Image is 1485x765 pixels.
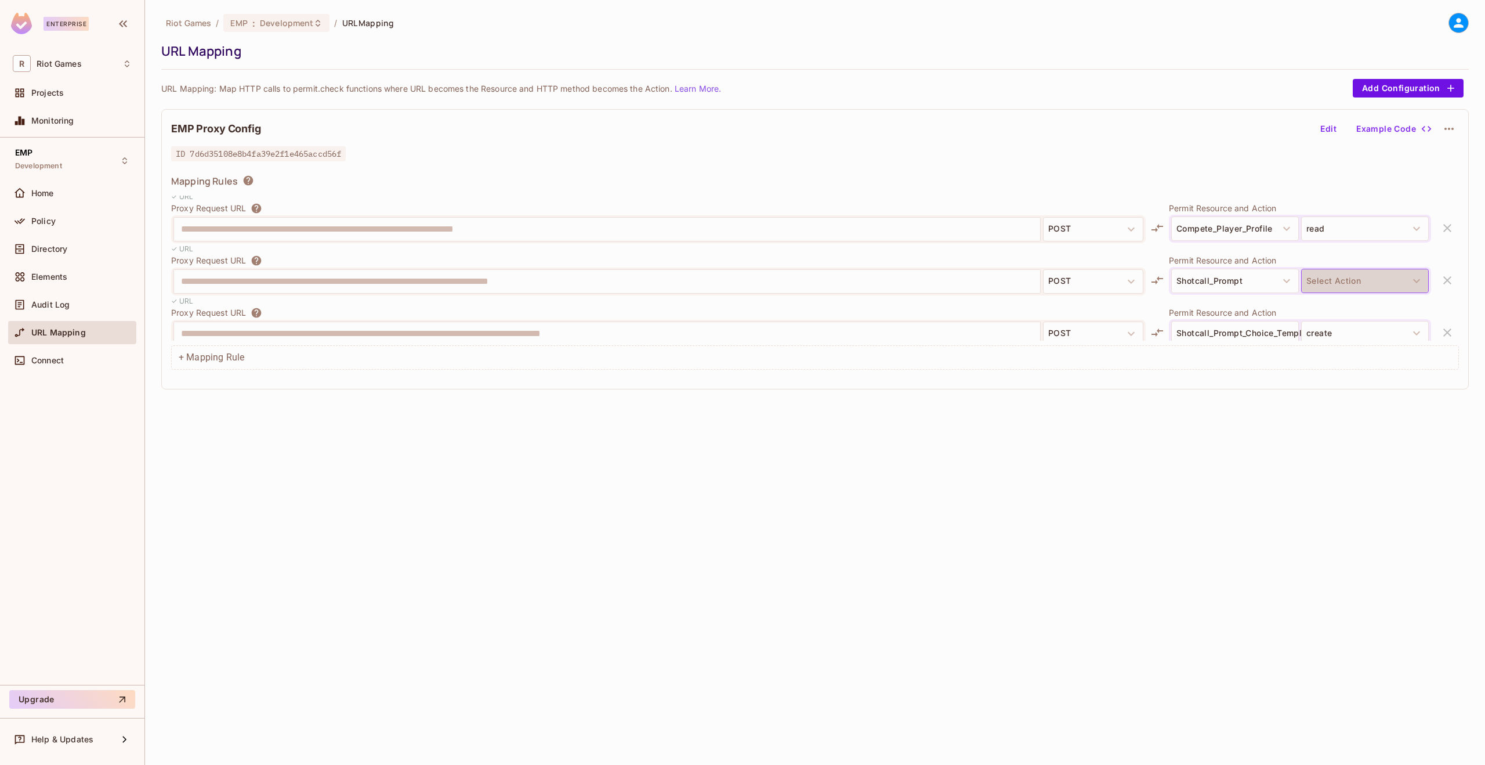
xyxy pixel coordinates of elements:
[31,300,70,309] span: Audit Log
[1171,269,1299,293] button: Shotcall_Prompt
[252,19,256,28] span: :
[171,307,246,319] p: Proxy Request URL
[31,244,67,254] span: Directory
[171,203,246,214] p: Proxy Request URL
[11,13,32,34] img: SReyMgAAAABJRU5ErkJggg==
[1301,216,1429,241] button: read
[171,122,261,136] h2: EMP Proxy Config
[1043,269,1143,294] button: POST
[31,116,74,125] span: Monitoring
[161,83,721,94] p: URL Mapping: Map HTTP calls to permit.check functions where URL becomes the Resource and HTTP met...
[31,356,64,365] span: Connect
[171,146,346,161] span: ID 7d6d35108e8b4fa39e2f1e465accd56f
[31,189,54,198] span: Home
[1310,120,1347,138] button: Edit
[31,735,93,744] span: Help & Updates
[1169,203,1431,214] p: Permit Resource and Action
[342,17,394,28] span: URL Mapping
[9,690,135,709] button: Upgrade
[15,161,62,171] span: Development
[1171,321,1299,345] button: Shotcall_Prompt_Choice_Template
[171,191,194,202] p: ✓ URL
[171,295,194,306] p: ✓ URL
[171,255,246,266] p: Proxy Request URL
[37,59,82,68] span: Workspace: Riot Games
[1353,79,1464,98] button: Add Configuration
[334,17,337,28] li: /
[230,17,247,28] span: EMP
[166,17,211,28] span: the active workspace
[1043,217,1143,241] button: POST
[31,328,86,337] span: URL Mapping
[15,148,32,157] span: EMP
[1352,120,1435,138] button: Example Code
[675,84,721,93] a: Learn More.
[31,216,56,226] span: Policy
[161,42,1463,60] div: URL Mapping
[31,88,64,98] span: Projects
[31,272,67,282] span: Elements
[1301,321,1429,345] button: create
[171,175,238,187] span: Mapping Rules
[260,17,313,28] span: Development
[171,243,194,254] p: ✓ URL
[1171,216,1299,241] button: Compete_Player_Profile
[1043,322,1143,346] button: POST
[216,17,219,28] li: /
[1301,269,1429,293] button: Select Action
[13,55,31,72] span: R
[171,345,1459,370] div: + Mapping Rule
[1169,307,1431,318] p: Permit Resource and Action
[44,17,89,31] div: Enterprise
[1169,255,1431,266] p: Permit Resource and Action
